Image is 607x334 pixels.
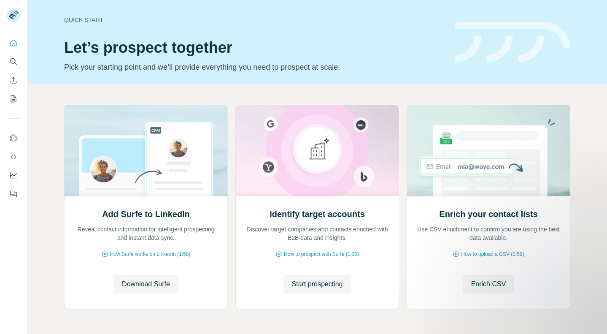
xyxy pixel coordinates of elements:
iframe: Intercom live chat [578,305,599,326]
img: banner [455,22,570,63]
h1: Let’s prospect together [64,39,445,56]
img: Add Surfe to LinkedIn [64,105,228,196]
img: Enrich your contact lists [407,105,570,196]
img: Identify target accounts [235,105,399,196]
p: Reveal contact information for intelligent prospecting and instant data sync. [73,225,219,242]
h2: Identify target accounts [270,208,365,220]
span: How Surfe works on LinkedIn (1:58) [110,250,191,258]
span: Download Surfe [122,279,170,289]
p: Use CSV enrichment to confirm you are using the best data available. [415,225,561,242]
span: How to prospect with Surfe (1:30) [284,250,359,258]
h2: Add Surfe to LinkedIn [102,208,190,220]
button: Quick start [7,35,20,51]
button: My lists [7,91,20,106]
button: Download Surfe [113,275,178,293]
button: Enrich CSV [463,275,515,293]
p: Pick your starting point and we’ll provide everything you need to prospect at scale. [64,61,445,73]
span: Start prospecting [292,279,343,289]
button: Search [7,54,20,69]
button: Start prospecting [283,275,351,293]
span: How to upload a CSV (2:59) [461,250,524,258]
button: Feedback [7,186,20,201]
p: Discover target companies and contacts enriched with B2B data and insights. [244,225,390,242]
span: Enrich CSV [471,279,506,289]
div: Quick start [64,16,445,24]
button: Use Surfe on LinkedIn [7,130,20,146]
button: Use Surfe API [7,149,20,164]
h2: Enrich your contact lists [439,208,537,220]
button: Enrich CSV [7,73,20,88]
button: Dashboard [7,168,20,183]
